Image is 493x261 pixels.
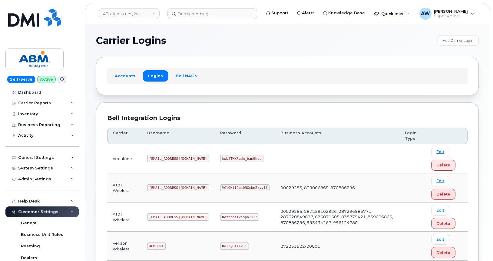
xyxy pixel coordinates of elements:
td: 00029285, 839006865, 870886296 [275,173,399,202]
span: Delete [436,191,450,197]
th: Carrier [107,128,142,144]
a: Accounts [110,70,141,81]
td: Vodafone [107,144,142,173]
a: Edit [431,147,449,157]
code: [EMAIL_ADDRESS][DOMAIN_NAME] [147,184,209,192]
code: [EMAIL_ADDRESS][DOMAIN_NAME] [147,155,209,162]
code: kwb!TWX*udn_ban9hcu [220,155,263,162]
td: Verizon Wireless [107,232,142,261]
a: Edit [431,234,449,245]
td: AT&T Wireless [107,173,142,202]
button: Delete [431,189,455,200]
a: Bell NAGs [170,70,202,81]
th: Username [142,128,215,144]
th: Password [215,128,275,144]
span: Delete [436,221,450,226]
code: VClOHiIJpL0NGcbnZzyy1! [220,184,270,192]
div: Bell Integration Logins [107,114,468,122]
th: Business Accounts [275,128,399,144]
a: Logins [143,70,168,81]
code: RottnestVespa111! [220,213,260,221]
a: Edit [431,176,449,186]
a: Add Carrier Login [438,35,479,46]
th: Login Type [399,128,426,144]
code: RallyOtis21! [220,243,249,250]
td: 272233922-00001 [275,232,399,261]
span: Delete [436,162,450,168]
span: Delete [436,250,450,256]
button: Delete [431,247,455,258]
code: [EMAIL_ADDRESS][DOMAIN_NAME] [147,213,209,221]
code: ABM_DMI [147,243,166,250]
a: Edit [431,205,449,216]
span: Carrier Logins [96,36,166,45]
td: AT&T Wireless [107,202,142,232]
button: Delete [431,218,455,229]
td: 00029285, 287259102926, 287296986771, 287320849897, 826071505, 838775421, 839006865, 870886296, 9... [275,202,399,232]
button: Delete [431,160,455,171]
